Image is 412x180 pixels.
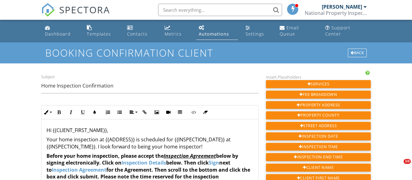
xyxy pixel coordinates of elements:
button: Underline (Ctrl+U) [77,106,89,118]
div: Property County [266,111,371,119]
div: Inspection Date [266,132,371,140]
a: Email Queue [277,22,318,40]
span: Sign [209,159,219,166]
a: Settings [243,22,272,40]
a: SPECTORA [41,8,110,21]
div: Automations [199,31,229,37]
button: Italic (Ctrl+I) [65,106,77,118]
div: Dashboard [45,31,71,37]
div: National Property Inspections (NPI) [305,10,367,16]
button: Inline Style [42,106,53,118]
div: Client Name [266,164,371,172]
div: Templates [87,31,111,37]
div: Settings [246,31,264,37]
div: [PERSON_NAME] [322,4,362,10]
input: Search everything... [158,4,282,16]
button: Colors [89,106,100,118]
a: Dashboard [42,22,79,40]
button: Insert Link (Ctrl+K) [139,106,151,118]
a: Templates [84,22,120,40]
label: Subject [41,74,55,80]
h1: Booking confirmation client [45,47,367,58]
a: Support Center [323,22,370,40]
label: Insert Placeholders [266,74,301,80]
button: Ordered List [102,106,114,118]
button: Insert Video [162,106,174,118]
div: Email Queue [280,25,299,37]
a: Metrics [162,22,191,40]
a: Automations (Basic) [196,22,238,40]
iframe: Intercom live chat [391,159,406,174]
div: Services [266,80,371,88]
div: Contacts [127,31,148,37]
div: Support Center [325,25,350,37]
a: Contacts [125,22,157,40]
button: Bold (Ctrl+B) [53,106,65,118]
p: Your home inspection at {{ADDRESS}} is scheduled for {{INSPECTION_DATE}} at {{INSPECTION_TIME}}. ... [47,136,253,150]
div: Back [348,49,367,57]
a: Back [348,49,367,55]
span: SPECTORA [59,3,110,16]
img: The Best Home Inspection Software - Spectora [41,3,55,17]
span: next to [47,159,230,173]
button: Unordered List [114,106,126,118]
div: Fee Breakdown [266,91,371,99]
span: Inspection Details [122,159,166,166]
span: 10 [404,159,411,164]
em: Inspection Agreement [164,152,216,159]
div: Property Address [266,101,371,109]
div: Inspection End Time [266,153,371,161]
p: Hi {{CLIENT_FIRST_NAME}}, [47,127,253,134]
div: Metrics [165,31,182,37]
div: Inspection Time [266,143,371,151]
div: Street Address [266,122,371,130]
span: Inspection Agreement [52,166,106,173]
button: Align [127,106,139,118]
